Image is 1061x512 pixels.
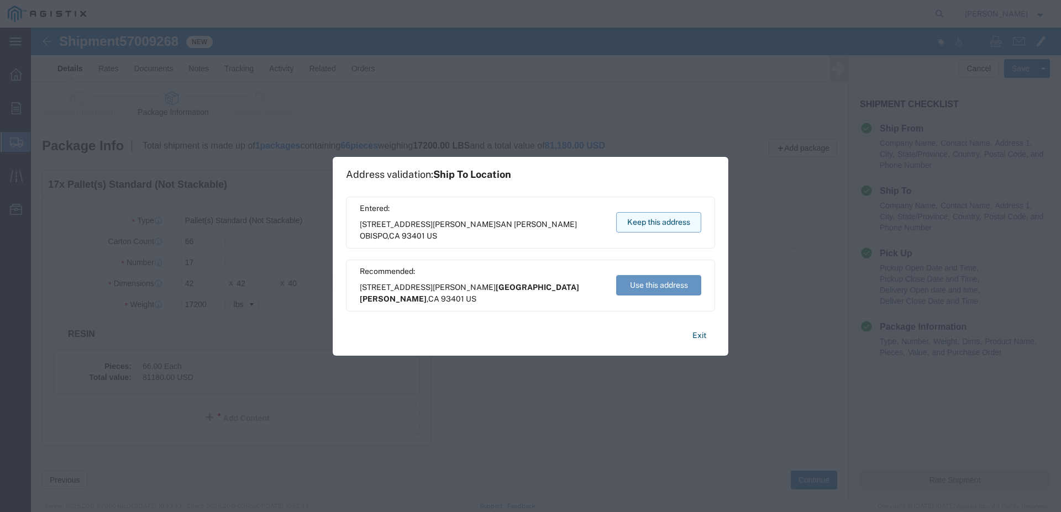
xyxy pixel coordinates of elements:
span: 93401 [402,231,425,240]
span: Entered: [360,203,606,214]
button: Keep this address [616,212,701,233]
span: SAN [PERSON_NAME] OBISPO [360,220,577,240]
span: [STREET_ADDRESS][PERSON_NAME] , [360,282,606,305]
span: US [466,294,476,303]
span: Recommended: [360,266,606,277]
span: 93401 [441,294,464,303]
h1: Address validation: [346,168,511,181]
span: Ship To Location [433,168,511,180]
span: CA [389,231,400,240]
button: Exit [684,326,715,345]
span: CA [428,294,439,303]
span: US [427,231,437,240]
span: [STREET_ADDRESS][PERSON_NAME] , [360,219,606,242]
span: [GEOGRAPHIC_DATA][PERSON_NAME] [360,283,579,303]
button: Use this address [616,275,701,295]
